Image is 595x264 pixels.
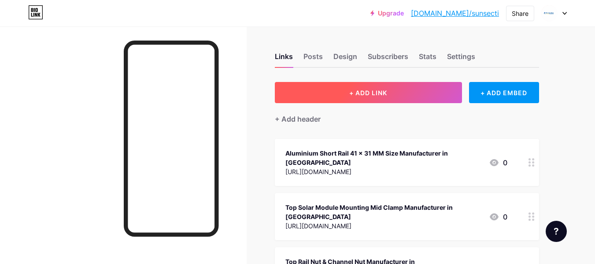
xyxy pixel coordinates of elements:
[285,167,482,176] div: [URL][DOMAIN_NAME]
[303,51,323,67] div: Posts
[541,5,558,22] img: Sunsection Industries
[370,10,404,17] a: Upgrade
[512,9,528,18] div: Share
[489,212,507,222] div: 0
[285,221,482,231] div: [URL][DOMAIN_NAME]
[275,82,462,103] button: + ADD LINK
[368,51,408,67] div: Subscribers
[285,203,482,221] div: Top Solar Module Mounting Mid Clamp Manufacturer in [GEOGRAPHIC_DATA]
[275,51,293,67] div: Links
[419,51,436,67] div: Stats
[333,51,357,67] div: Design
[469,82,539,103] div: + ADD EMBED
[349,89,387,97] span: + ADD LINK
[285,149,482,167] div: Aluminium Short Rail 41 x 31 MM Size Manufacturer in [GEOGRAPHIC_DATA]
[489,157,507,168] div: 0
[411,8,499,19] a: [DOMAIN_NAME]/sunsecti
[447,51,475,67] div: Settings
[275,114,321,124] div: + Add header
